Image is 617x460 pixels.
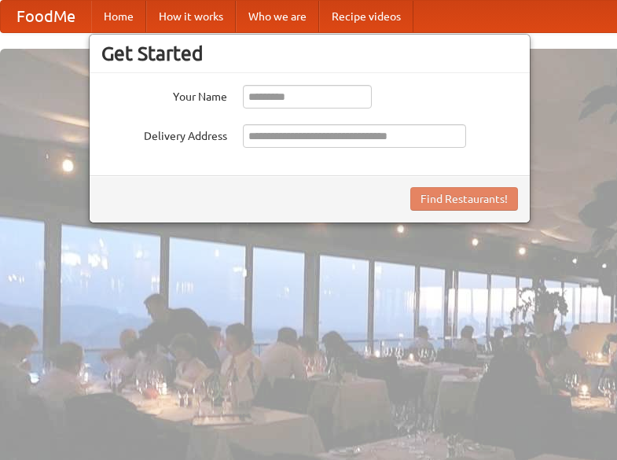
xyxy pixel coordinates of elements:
[236,1,319,32] a: Who we are
[101,85,227,105] label: Your Name
[1,1,91,32] a: FoodMe
[410,187,518,211] button: Find Restaurants!
[319,1,413,32] a: Recipe videos
[101,124,227,144] label: Delivery Address
[91,1,146,32] a: Home
[146,1,236,32] a: How it works
[101,42,518,65] h3: Get Started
